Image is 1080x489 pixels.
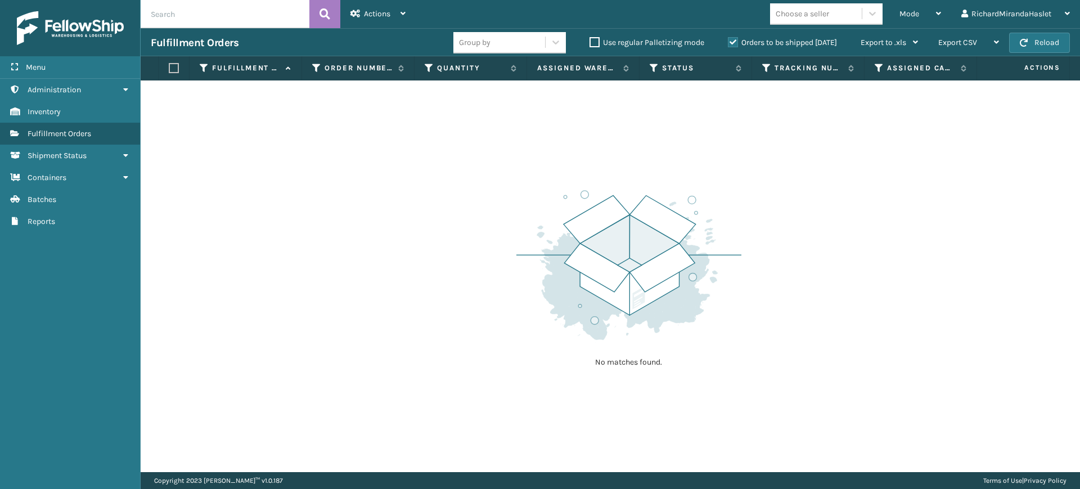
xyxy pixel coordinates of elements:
span: Export CSV [938,38,977,47]
label: Quantity [437,63,505,73]
span: Inventory [28,107,61,116]
span: Actions [989,59,1067,77]
div: Group by [459,37,490,48]
span: Fulfillment Orders [28,129,91,138]
label: Order Number [325,63,393,73]
div: Choose a seller [776,8,829,20]
button: Reload [1009,33,1070,53]
span: Reports [28,217,55,226]
span: Administration [28,85,81,95]
h3: Fulfillment Orders [151,36,238,50]
span: Actions [364,9,390,19]
span: Menu [26,62,46,72]
span: Shipment Status [28,151,87,160]
img: logo [17,11,124,45]
span: Export to .xls [861,38,906,47]
label: Status [662,63,730,73]
p: Copyright 2023 [PERSON_NAME]™ v 1.0.187 [154,472,283,489]
label: Tracking Number [775,63,843,73]
label: Assigned Warehouse [537,63,618,73]
label: Fulfillment Order Id [212,63,280,73]
label: Orders to be shipped [DATE] [728,38,837,47]
label: Use regular Palletizing mode [589,38,704,47]
a: Privacy Policy [1024,477,1066,484]
a: Terms of Use [983,477,1022,484]
div: | [983,472,1066,489]
label: Assigned Carrier Service [887,63,955,73]
span: Batches [28,195,56,204]
span: Containers [28,173,66,182]
span: Mode [899,9,919,19]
